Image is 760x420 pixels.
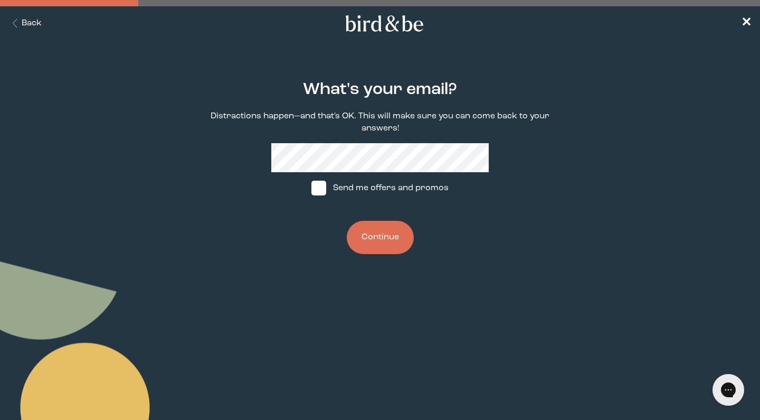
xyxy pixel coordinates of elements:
span: ✕ [741,17,752,30]
p: Distractions happen—and that's OK. This will make sure you can come back to your answers! [198,110,562,135]
h2: What's your email? [303,78,457,102]
button: Continue [347,221,414,254]
button: Back Button [8,17,42,30]
iframe: Gorgias live chat messenger [707,370,749,409]
a: ✕ [741,14,752,33]
label: Send me offers and promos [301,172,459,204]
